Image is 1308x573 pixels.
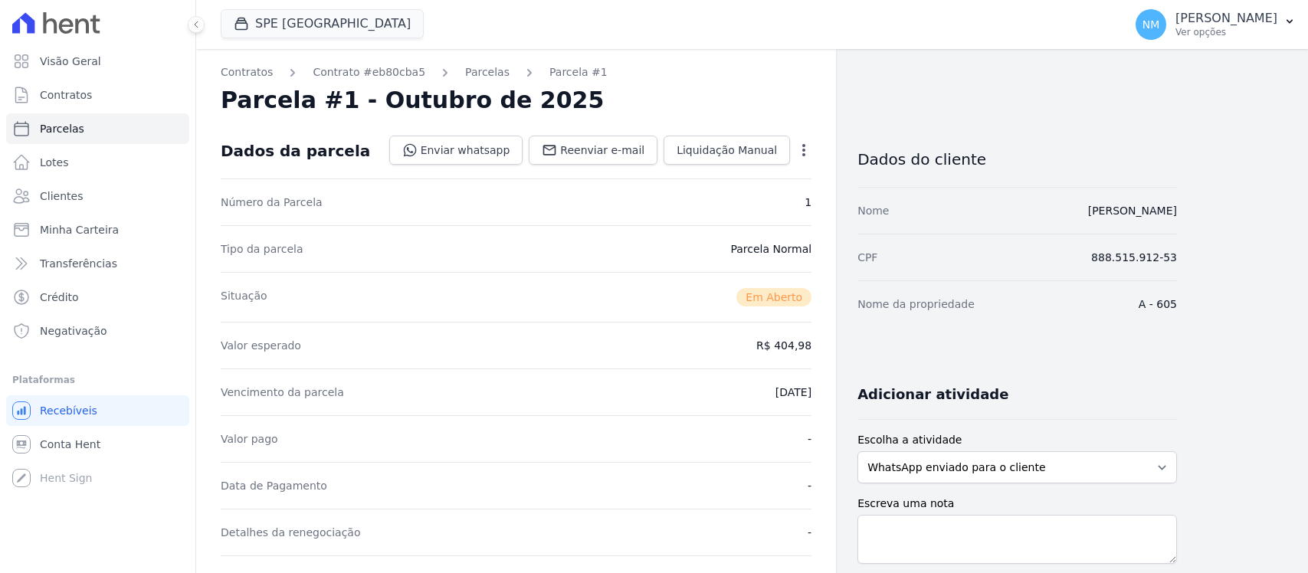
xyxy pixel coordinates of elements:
[736,288,811,306] span: Em Aberto
[1175,11,1277,26] p: [PERSON_NAME]
[40,222,119,237] span: Minha Carteira
[857,496,1177,512] label: Escreva uma nota
[221,64,811,80] nav: Breadcrumb
[857,385,1008,404] h3: Adicionar atividade
[221,87,604,114] h2: Parcela #1 - Outubro de 2025
[221,288,267,306] dt: Situação
[40,403,97,418] span: Recebíveis
[549,64,608,80] a: Parcela #1
[12,371,183,389] div: Plataformas
[40,437,100,452] span: Conta Hent
[40,54,101,69] span: Visão Geral
[664,136,790,165] a: Liquidação Manual
[40,256,117,271] span: Transferências
[6,248,189,279] a: Transferências
[756,338,811,353] dd: R$ 404,98
[808,525,811,540] dd: -
[808,478,811,493] dd: -
[221,431,278,447] dt: Valor pago
[40,121,84,136] span: Parcelas
[6,46,189,77] a: Visão Geral
[389,136,523,165] a: Enviar whatsapp
[40,155,69,170] span: Lotes
[221,478,327,493] dt: Data de Pagamento
[6,316,189,346] a: Negativação
[221,525,361,540] dt: Detalhes da renegociação
[1142,19,1160,30] span: NM
[313,64,425,80] a: Contrato #eb80cba5
[221,338,301,353] dt: Valor esperado
[857,203,889,218] dt: Nome
[857,250,877,265] dt: CPF
[221,241,303,257] dt: Tipo da parcela
[805,195,811,210] dd: 1
[857,432,1177,448] label: Escolha a atividade
[6,282,189,313] a: Crédito
[221,385,344,400] dt: Vencimento da parcela
[221,142,370,160] div: Dados da parcela
[6,395,189,426] a: Recebíveis
[857,296,975,312] dt: Nome da propriedade
[6,113,189,144] a: Parcelas
[1088,205,1177,217] a: [PERSON_NAME]
[1091,250,1177,265] dd: 888.515.912-53
[6,429,189,460] a: Conta Hent
[857,150,1177,169] h3: Dados do cliente
[6,80,189,110] a: Contratos
[1123,3,1308,46] button: NM [PERSON_NAME] Ver opções
[40,188,83,204] span: Clientes
[6,214,189,245] a: Minha Carteira
[1139,296,1177,312] dd: A - 605
[40,323,107,339] span: Negativação
[221,64,273,80] a: Contratos
[465,64,510,80] a: Parcelas
[730,241,811,257] dd: Parcela Normal
[677,142,777,158] span: Liquidação Manual
[40,87,92,103] span: Contratos
[808,431,811,447] dd: -
[1175,26,1277,38] p: Ver opções
[775,385,811,400] dd: [DATE]
[40,290,79,305] span: Crédito
[6,181,189,211] a: Clientes
[221,195,323,210] dt: Número da Parcela
[560,142,644,158] span: Reenviar e-mail
[529,136,657,165] a: Reenviar e-mail
[6,147,189,178] a: Lotes
[221,9,424,38] button: SPE [GEOGRAPHIC_DATA]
